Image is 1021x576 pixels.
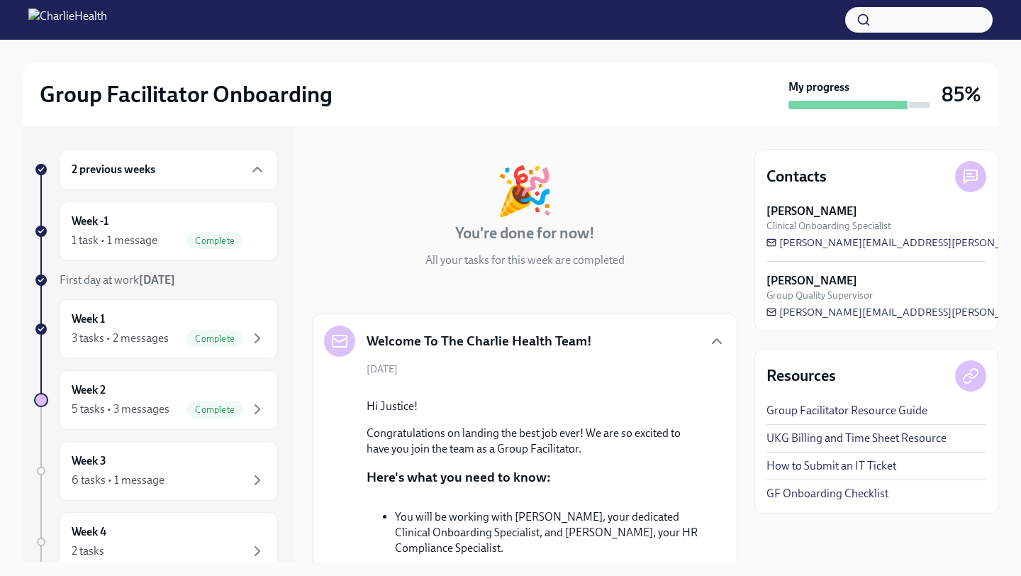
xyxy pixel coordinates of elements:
[766,219,891,233] span: Clinical Onboarding Specialist
[766,273,857,289] strong: [PERSON_NAME]
[395,509,703,556] p: You will be working with [PERSON_NAME], your dedicated Clinical Onboarding Specialist, and [PERSO...
[34,201,278,261] a: Week -11 task • 1 messageComplete
[186,236,243,246] span: Complete
[942,82,981,107] h3: 85%
[34,512,278,572] a: Week 42 tasks
[72,214,108,229] h6: Week -1
[766,486,888,502] a: GF Onboarding Checklist
[34,272,278,288] a: First day at work[DATE]
[766,458,896,474] a: How to Submit an IT Ticket
[766,365,836,387] h4: Resources
[34,299,278,359] a: Week 13 tasks • 2 messagesComplete
[72,331,169,346] div: 3 tasks • 2 messages
[455,223,595,244] h4: You're done for now!
[72,162,155,177] h6: 2 previous weeks
[367,426,703,457] p: Congratulations on landing the best job ever! We are so excited to have you join the team as a Gr...
[139,273,175,287] strong: [DATE]
[40,80,333,109] h2: Group Facilitator Onboarding
[496,167,554,214] div: 🎉
[34,370,278,430] a: Week 25 tasks • 3 messagesComplete
[72,453,106,469] h6: Week 3
[72,382,106,398] h6: Week 2
[72,524,106,540] h6: Week 4
[425,253,625,268] p: All your tasks for this week are completed
[34,441,278,501] a: Week 36 tasks • 1 message
[788,79,849,95] strong: My progress
[766,289,873,302] span: Group Quality Supervisor
[766,403,927,419] a: Group Facilitator Resource Guide
[60,149,278,190] div: 2 previous weeks
[72,233,157,248] div: 1 task • 1 message
[367,399,703,414] p: Hi Justice!
[72,311,105,327] h6: Week 1
[28,9,107,31] img: CharlieHealth
[186,333,243,344] span: Complete
[367,332,592,350] h5: Welcome To The Charlie Health Team!
[367,362,398,376] span: [DATE]
[766,166,827,187] h4: Contacts
[367,468,551,487] p: Here's what you need to know:
[186,404,243,415] span: Complete
[766,204,857,219] strong: [PERSON_NAME]
[72,543,104,559] div: 2 tasks
[72,401,169,417] div: 5 tasks • 3 messages
[766,431,947,446] a: UKG Billing and Time Sheet Resource
[60,273,175,287] span: First day at work
[72,472,164,488] div: 6 tasks • 1 message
